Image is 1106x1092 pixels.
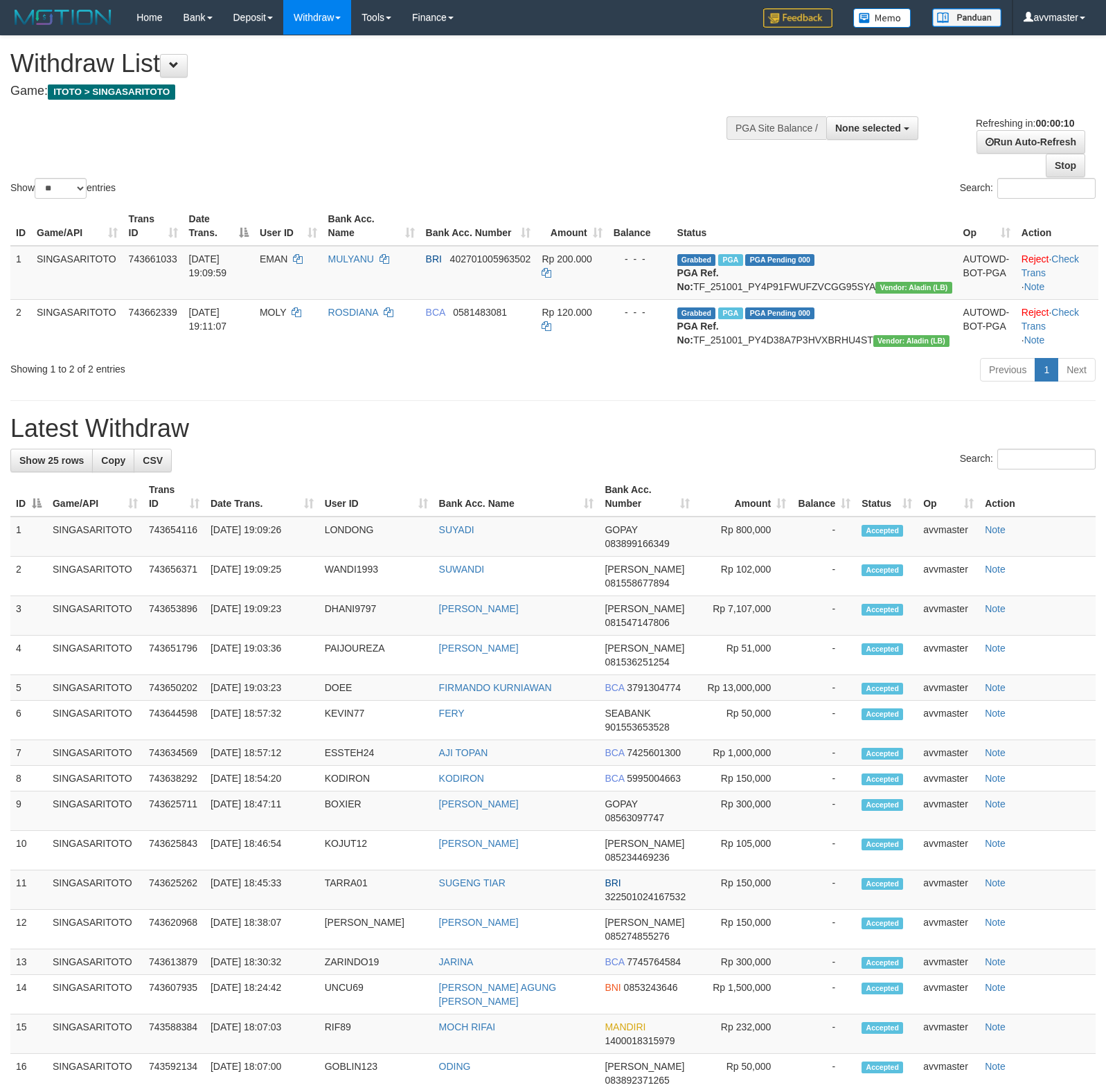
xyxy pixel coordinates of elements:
[614,305,666,319] div: - - -
[439,982,557,1007] a: [PERSON_NAME] AGUNG [PERSON_NAME]
[985,682,1006,693] a: Note
[10,178,116,199] label: Show entries
[1035,118,1074,129] strong: 00:00:10
[605,852,669,863] span: Copy 085234469236 to clipboard
[918,870,979,910] td: avvmaster
[205,636,319,675] td: [DATE] 19:03:36
[875,282,952,294] span: Vendor URL: https://dashboard.q2checkout.com/secure
[862,957,903,969] span: Accepted
[205,766,319,791] td: [DATE] 18:54:20
[143,1014,205,1054] td: 743588384
[918,675,979,701] td: avvmaster
[426,307,445,318] span: BCA
[205,791,319,831] td: [DATE] 18:47:11
[677,321,719,346] b: PGA Ref. No:
[143,791,205,831] td: 743625711
[873,335,949,347] span: Vendor URL: https://dashboard.q2checkout.com/secure
[792,596,856,636] td: -
[47,975,143,1014] td: SINGASARITOTO
[10,740,47,766] td: 7
[1022,253,1049,265] a: Reject
[792,766,856,791] td: -
[695,791,792,831] td: Rp 300,000
[605,877,621,888] span: BRI
[605,773,624,784] span: BCA
[205,1014,319,1054] td: [DATE] 18:07:03
[439,798,519,809] a: [PERSON_NAME]
[10,415,1096,442] h1: Latest Withdraw
[918,791,979,831] td: avvmaster
[985,917,1006,928] a: Note
[10,477,47,517] th: ID: activate to sort column descending
[745,307,814,319] span: PGA Pending
[10,84,724,98] h4: Game:
[439,643,519,654] a: [PERSON_NAME]
[1022,307,1049,318] a: Reject
[985,877,1006,888] a: Note
[672,299,958,352] td: TF_251001_PY4D38A7P3HVXBRHU4ST
[260,307,286,318] span: MOLY
[439,747,488,758] a: AJI TOPAN
[143,701,205,740] td: 743644598
[143,675,205,701] td: 743650202
[10,50,724,78] h1: Withdraw List
[143,766,205,791] td: 743638292
[695,557,792,596] td: Rp 102,000
[627,773,681,784] span: Copy 5995004663 to clipboard
[605,708,650,719] span: SEABANK
[792,636,856,675] td: -
[624,982,678,993] span: Copy 0853243646 to clipboard
[10,949,47,975] td: 13
[627,747,681,758] span: Copy 7425601300 to clipboard
[862,1022,903,1034] span: Accepted
[695,701,792,740] td: Rp 50,000
[10,449,93,472] a: Show 25 rows
[319,596,434,636] td: DHANI9797
[10,636,47,675] td: 4
[718,254,742,266] span: Marked by avvmaster
[976,130,1085,154] a: Run Auto-Refresh
[862,773,903,785] span: Accepted
[726,116,826,140] div: PGA Site Balance /
[319,766,434,791] td: KODIRON
[205,740,319,766] td: [DATE] 18:57:12
[979,477,1096,517] th: Action
[450,253,531,265] span: Copy 402701005963502 to clipboard
[997,178,1096,199] input: Search:
[205,870,319,910] td: [DATE] 18:45:33
[695,477,792,517] th: Amount: activate to sort column ascending
[985,798,1006,809] a: Note
[47,910,143,949] td: SINGASARITOTO
[862,983,903,994] span: Accepted
[792,740,856,766] td: -
[862,839,903,850] span: Accepted
[205,596,319,636] td: [DATE] 19:09:23
[31,246,123,300] td: SINGASARITOTO
[605,656,669,668] span: Copy 081536251254 to clipboard
[980,358,1035,382] a: Previous
[792,557,856,596] td: -
[47,636,143,675] td: SINGASARITOTO
[695,975,792,1014] td: Rp 1,500,000
[260,253,287,265] span: EMAN
[792,831,856,870] td: -
[1035,358,1058,382] a: 1
[792,910,856,949] td: -
[605,603,684,614] span: [PERSON_NAME]
[319,870,434,910] td: TARRA01
[985,747,1006,758] a: Note
[976,118,1074,129] span: Refreshing in:
[439,524,474,535] a: SUYADI
[918,949,979,975] td: avvmaster
[328,307,378,318] a: ROSDIANA
[985,708,1006,719] a: Note
[439,1021,496,1032] a: MOCH RIFAI
[985,956,1006,967] a: Note
[985,1061,1006,1072] a: Note
[1058,358,1096,382] a: Next
[862,799,903,811] span: Accepted
[605,538,669,549] span: Copy 083899166349 to clipboard
[319,1014,434,1054] td: RIF89
[143,870,205,910] td: 743625262
[453,307,507,318] span: Copy 0581483081 to clipboard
